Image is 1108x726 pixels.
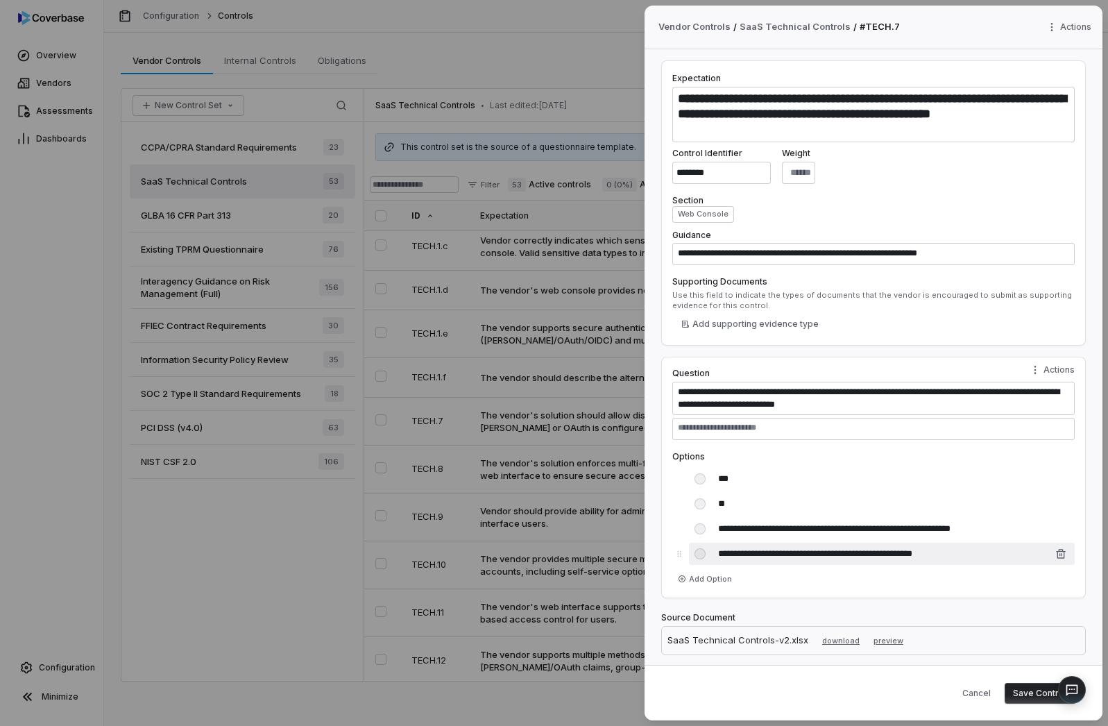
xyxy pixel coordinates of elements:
[740,20,851,34] a: SaaS Technical Controls
[853,21,857,33] p: /
[873,632,903,649] button: preview
[672,451,1075,462] label: Options
[1021,360,1083,380] button: Question actions
[661,612,1086,623] label: Source Document
[672,276,1075,287] label: Supporting Documents
[672,290,1075,311] div: Use this field to indicate the types of documents that the vendor is encouraged to submit as supp...
[658,20,731,34] span: Vendor Controls
[672,571,738,587] button: Add Option
[672,195,1075,206] label: Section
[667,634,808,648] p: SaaS Technical Controls-v2.xlsx
[672,206,734,223] button: Web Console
[782,148,815,159] label: Weight
[672,314,828,335] button: Add supporting evidence type
[672,148,771,159] label: Control Identifier
[672,73,721,83] label: Expectation
[1005,683,1075,704] button: Save Control
[1042,17,1100,37] button: More actions
[817,632,865,649] button: download
[954,683,999,704] button: Cancel
[860,21,900,32] span: # TECH.7
[733,21,737,33] p: /
[672,230,711,240] label: Guidance
[672,368,1075,379] label: Question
